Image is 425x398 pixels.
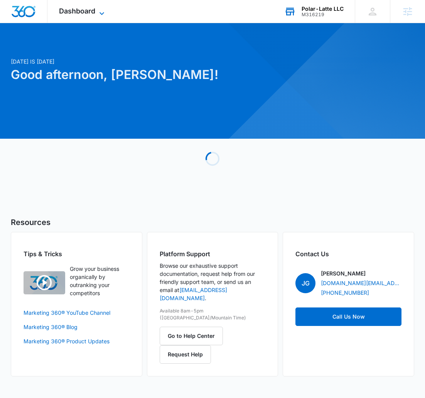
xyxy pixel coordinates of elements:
a: [PHONE_NUMBER] [321,289,369,297]
a: Marketing 360® Blog [24,323,130,331]
a: Marketing 360® YouTube Channel [24,309,130,317]
a: Marketing 360® Product Updates [24,337,130,345]
p: Available 8am-5pm ([GEOGRAPHIC_DATA]/Mountain Time) [160,307,266,321]
p: Browse our exhaustive support documentation, request help from our friendly support team, or send... [160,262,266,302]
p: [DATE] is [DATE] [11,57,277,65]
h5: Resources [11,217,415,228]
span: JG [295,273,315,293]
a: [EMAIL_ADDRESS][DOMAIN_NAME] [160,287,227,301]
a: [DOMAIN_NAME][EMAIL_ADDRESS][DOMAIN_NAME] [321,279,401,287]
div: account name [302,6,344,12]
a: Request Help [160,351,211,358]
h2: Tips & Tricks [24,249,130,259]
h1: Good afternoon, [PERSON_NAME]! [11,65,277,84]
button: Request Help [160,345,211,364]
img: Quick Overview Video [24,271,65,294]
h2: Platform Support [160,249,266,259]
h2: Contact Us [295,249,401,259]
a: Go to Help Center [160,333,228,339]
p: [PERSON_NAME] [321,269,366,277]
div: account id [302,12,344,17]
a: Call Us Now [295,307,401,326]
span: Dashboard [59,7,95,15]
button: Go to Help Center [160,327,223,345]
p: Grow your business organically by outranking your competitors [70,265,130,297]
